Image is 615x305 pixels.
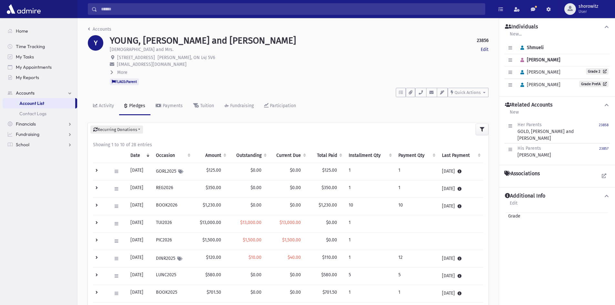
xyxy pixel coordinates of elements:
h4: Additional Info [505,193,545,199]
button: More [110,69,128,76]
a: Accounts [88,26,111,32]
span: Contact Logs [19,111,46,117]
span: $580.00 [321,272,337,278]
a: My Tasks [3,52,77,62]
button: Individuals [504,24,610,30]
span: Her Parents [518,122,542,127]
span: $0.00 [251,185,261,190]
td: [DATE] [127,163,152,180]
td: [DATE] [438,163,483,180]
div: Activity [97,103,114,108]
span: Home [16,28,28,34]
a: Payments [150,97,188,115]
span: $0.00 [290,202,301,208]
td: 12 [395,250,438,268]
span: $350.00 [322,185,337,190]
h4: Related Accounts [505,102,552,108]
span: [EMAIL_ADDRESS][DOMAIN_NAME] [117,62,187,67]
td: BOOK2025 [152,285,193,302]
td: $701.50 [193,285,229,302]
div: Tuition [199,103,214,108]
td: [DATE] [127,268,152,285]
th: Amount: activate to sort column ascending [193,148,229,163]
span: Grade [506,213,520,219]
span: Account List [19,100,44,106]
span: Time Tracking [16,44,45,49]
button: Quick Actions [448,88,488,97]
a: Fundraising [3,129,77,139]
span: $13,000.00 [280,220,301,225]
a: Account List [3,98,75,108]
button: Recurring Donations [90,126,143,134]
td: [DATE] [438,198,483,215]
p: [DEMOGRAPHIC_DATA] and Mrs. [110,46,173,53]
span: $0.00 [290,168,301,173]
td: 1 [395,285,438,302]
th: Payment Qty: activate to sort column ascending [395,148,438,163]
th: Current Due: activate to sort column ascending [269,148,309,163]
td: 1 [345,163,395,180]
td: [DATE] [127,233,152,250]
td: [DATE] [127,180,152,198]
th: Occasion : activate to sort column ascending [152,148,193,163]
td: $125.00 [193,163,229,180]
th: Total Paid: activate to sort column ascending [309,148,345,163]
a: My Appointments [3,62,77,72]
span: $1,500.00 [282,237,301,243]
span: $0.00 [326,237,337,243]
td: GORL2025 [152,163,193,180]
span: [PERSON_NAME] [518,57,560,63]
a: New... [509,30,522,42]
small: 23857 [599,147,609,151]
td: $350.00 [193,180,229,198]
span: Shmueli [518,45,544,50]
td: [DATE] [127,250,152,268]
td: [DATE] [127,215,152,233]
a: Edit [481,46,488,53]
td: 1 [345,233,395,250]
th: Last Payment: activate to sort column ascending [438,148,483,163]
span: $1,230.00 [319,202,337,208]
span: My Tasks [16,54,34,60]
td: [DATE] [438,250,483,268]
span: [STREET_ADDRESS] [117,55,155,60]
a: Time Tracking [3,41,77,52]
td: [DATE] [438,268,483,285]
span: $125.00 [322,168,337,173]
span: FLAGS:Parent [110,78,139,85]
td: 10 [395,198,438,215]
a: My Reports [3,72,77,83]
a: Grade Pre1A [579,81,609,87]
h4: Individuals [505,24,538,30]
h1: YOUNG, [PERSON_NAME] and [PERSON_NAME] [110,35,296,46]
td: [DATE] [438,285,483,302]
a: School [3,139,77,150]
td: 1 [395,180,438,198]
span: $0.00 [290,185,301,190]
span: $0.00 [251,202,261,208]
td: $580.00 [193,268,229,285]
a: Contact Logs [3,108,77,119]
span: $701.50 [323,290,337,295]
div: Fundraising [229,103,254,108]
td: $120.00 [193,250,229,268]
a: 23858 [599,121,609,142]
div: Showing 1 to 10 of 28 entries [93,141,483,148]
span: Fundraising [16,131,39,137]
td: LUNC2025 [152,268,193,285]
div: Pledges [128,103,145,108]
a: New [509,108,519,120]
div: [PERSON_NAME] [518,145,551,158]
nav: breadcrumb [88,26,111,35]
a: Fundraising [219,97,259,115]
span: Quick Actions [455,90,481,95]
strong: 23856 [477,37,488,44]
a: Grade 2 [586,68,609,75]
span: [PERSON_NAME] [518,69,560,75]
a: Pledges [119,97,150,115]
span: His Parents [518,146,541,151]
td: 1 [345,180,395,198]
td: 5 [345,268,395,285]
td: 1 [395,163,438,180]
td: REG2026 [152,180,193,198]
